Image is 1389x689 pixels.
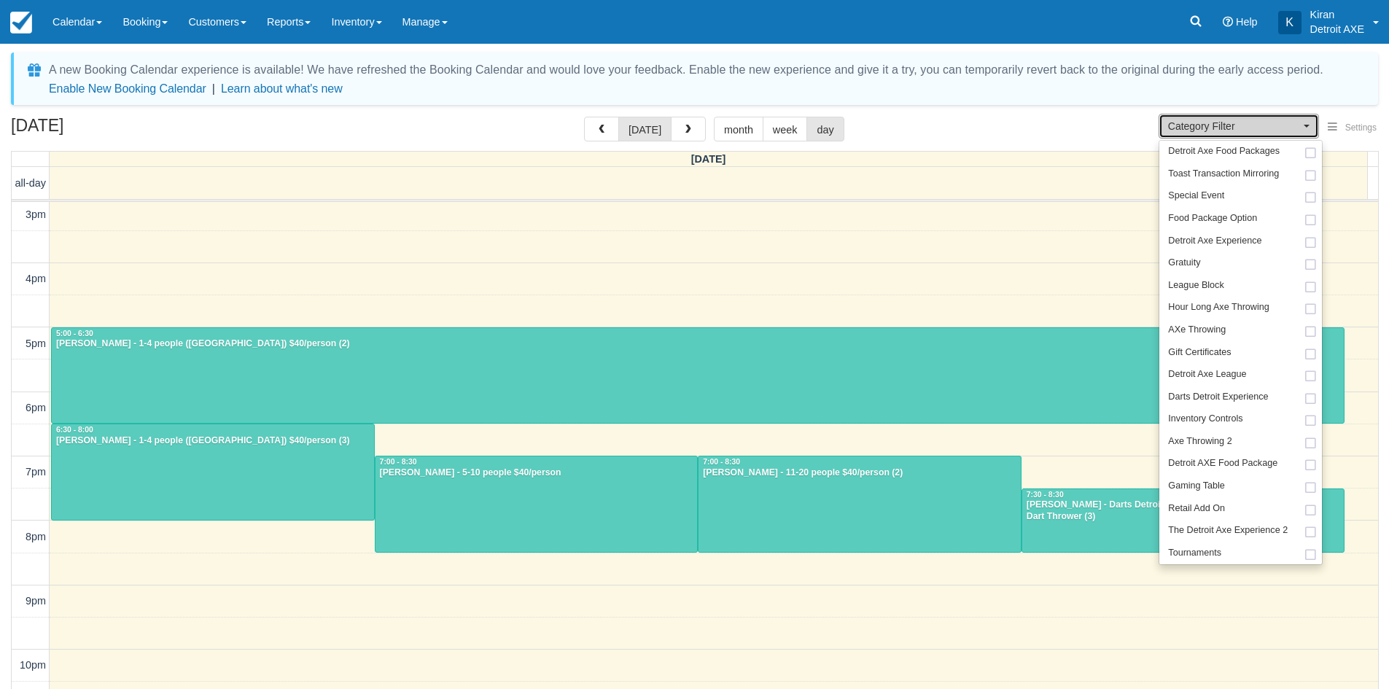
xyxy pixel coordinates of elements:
span: 8pm [26,531,46,542]
span: The Detroit Axe Experience 2 [1168,524,1288,537]
i: Help [1223,17,1233,27]
span: Hour Long Axe Throwing [1168,301,1269,314]
span: 3pm [26,209,46,220]
p: Kiran [1310,7,1364,22]
button: week [763,117,808,141]
a: 6:30 - 8:00[PERSON_NAME] - 1-4 people ([GEOGRAPHIC_DATA]) $40/person (3) [51,424,375,521]
span: Gratuity [1168,257,1200,270]
span: Help [1236,16,1258,28]
span: Detroit Axe League [1168,368,1246,381]
span: Gaming Table [1168,480,1224,493]
span: Settings [1345,122,1377,133]
span: League Block [1168,279,1223,292]
span: Food Package Option [1168,212,1257,225]
span: 7:00 - 8:30 [703,458,740,466]
span: Toast Transaction Mirroring [1168,168,1279,181]
span: Retail Add On [1168,502,1225,515]
span: AXe Throwing [1168,324,1226,337]
div: K [1278,11,1302,34]
a: Learn about what's new [221,82,343,95]
span: Axe Throwing 2 [1168,435,1232,448]
span: | [212,82,215,95]
span: Detroit Axe Experience [1168,235,1261,248]
span: 9pm [26,595,46,607]
span: [DATE] [691,153,726,165]
div: [PERSON_NAME] - 1-4 people ([GEOGRAPHIC_DATA]) $40/person (2) [55,338,1340,350]
span: 7:30 - 8:30 [1027,491,1064,499]
button: [DATE] [618,117,672,141]
button: month [714,117,763,141]
div: A new Booking Calendar experience is available! We have refreshed the Booking Calendar and would ... [49,61,1323,79]
a: 5:00 - 6:30[PERSON_NAME] - 1-4 people ([GEOGRAPHIC_DATA]) $40/person (2) [51,327,1345,424]
span: 5:00 - 6:30 [56,330,93,338]
span: Tournaments [1168,547,1221,560]
img: checkfront-main-nav-mini-logo.png [10,12,32,34]
span: all-day [15,177,46,189]
span: 6pm [26,402,46,413]
span: 10pm [20,659,46,671]
div: [PERSON_NAME] - 11-20 people $40/person (2) [702,467,1017,479]
button: Settings [1319,117,1385,139]
span: 7:00 - 8:30 [380,458,417,466]
div: [PERSON_NAME] - 1-4 people ([GEOGRAPHIC_DATA]) $40/person (3) [55,435,370,447]
span: Detroit Axe Food Packages [1168,145,1280,158]
span: 4pm [26,273,46,284]
span: Special Event [1168,190,1224,203]
span: Category Filter [1168,119,1300,133]
a: 7:30 - 8:30[PERSON_NAME] - Darts Detroit Experience: One Board (1-8 People), Dart Thrower (3) [1022,488,1345,553]
div: [PERSON_NAME] - Darts Detroit Experience: One Board (1-8 People), Dart Thrower (3) [1026,499,1341,523]
span: Detroit AXE Food Package [1168,457,1277,470]
a: 7:00 - 8:30[PERSON_NAME] - 11-20 people $40/person (2) [698,456,1022,553]
h2: [DATE] [11,117,195,144]
span: 5pm [26,338,46,349]
button: Enable New Booking Calendar [49,82,206,96]
button: day [806,117,844,141]
span: 6:30 - 8:00 [56,426,93,434]
a: 7:00 - 8:30[PERSON_NAME] - 5-10 people $40/person [375,456,699,553]
button: Category Filter [1159,114,1319,139]
span: Inventory Controls [1168,413,1242,426]
div: [PERSON_NAME] - 5-10 people $40/person [379,467,694,479]
span: 7pm [26,466,46,478]
span: Gift Certificates [1168,346,1231,359]
p: Detroit AXE [1310,22,1364,36]
span: Darts Detroit Experience [1168,391,1268,404]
